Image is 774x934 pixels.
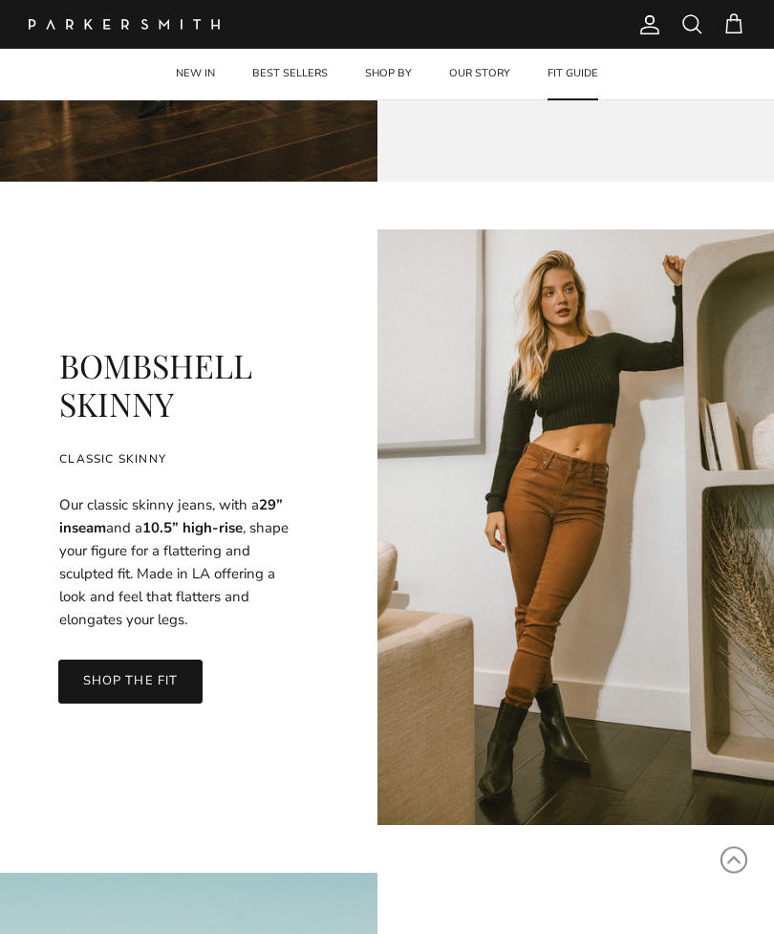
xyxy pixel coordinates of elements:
div: CLASSIC SKINNY [59,453,299,468]
strong: 29” inseam [59,496,283,538]
a: FIT GUIDE [530,49,615,99]
p: Our classic skinny jeans, with a and a , shape your figure for a flattering and sculpted fit. Mad... [59,494,299,632]
a: OUR STORY [432,49,527,99]
img: Parker Smith [29,19,220,30]
a: Account [631,13,661,36]
svg: Scroll to Top [720,846,748,875]
strong: 10.5” high-rise [142,519,243,538]
a: NEW IN [159,49,232,99]
a: SHOP BY [348,49,429,99]
a: SHOP THE FIT [58,661,202,705]
h2: BOMBSHELL SKINNY [59,347,299,425]
a: BEST SELLERS [235,49,345,99]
